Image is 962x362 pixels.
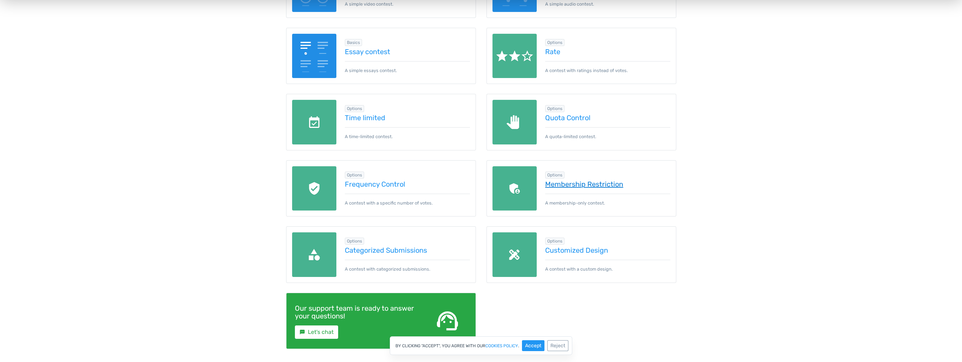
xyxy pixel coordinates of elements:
[485,344,518,348] a: cookies policy
[345,260,470,272] p: A contest with categorized submissions.
[345,246,470,254] a: Categorized Submissions
[545,180,670,188] a: Membership Restriction
[545,172,564,179] span: Browse all in Options
[345,48,470,56] a: Essay contest
[522,340,544,351] button: Accept
[345,194,470,206] p: A contest with a specific number of votes.
[292,34,337,78] img: essay-contest.png.webp
[545,238,564,245] span: Browse all in Options
[345,39,362,46] span: Browse all in Basics
[492,166,537,211] img: members-only.png.webp
[492,100,537,144] img: quota-limited.png.webp
[292,232,337,277] img: categories.png.webp
[492,232,537,277] img: custom-design.png.webp
[545,39,564,46] span: Browse all in Options
[545,114,670,122] a: Quota Control
[345,61,470,74] p: A simple essays contest.
[292,166,337,211] img: recaptcha.png.webp
[295,304,417,320] h4: Our support team is ready to answer your questions!
[545,246,670,254] a: Customized Design
[345,238,364,245] span: Browse all in Options
[345,127,470,140] p: A time-limited contest.
[345,172,364,179] span: Browse all in Options
[345,180,470,188] a: Frequency Control
[545,260,670,272] p: A contest with a custom design.
[545,48,670,56] a: Rate
[545,105,564,112] span: Browse all in Options
[295,325,338,339] a: smsLet's chat
[390,336,572,355] div: By clicking "Accept", you agree with our .
[545,61,670,74] p: A contest with ratings instead of votes.
[492,34,537,78] img: rate.png.webp
[345,105,364,112] span: Browse all in Options
[345,114,470,122] a: Time limited
[299,329,305,335] small: sms
[545,127,670,140] p: A quota-limited contest.
[547,340,568,351] button: Reject
[292,100,337,144] img: date-limited.png.webp
[545,194,670,206] p: A membership-only contest.
[435,308,460,334] span: support_agent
